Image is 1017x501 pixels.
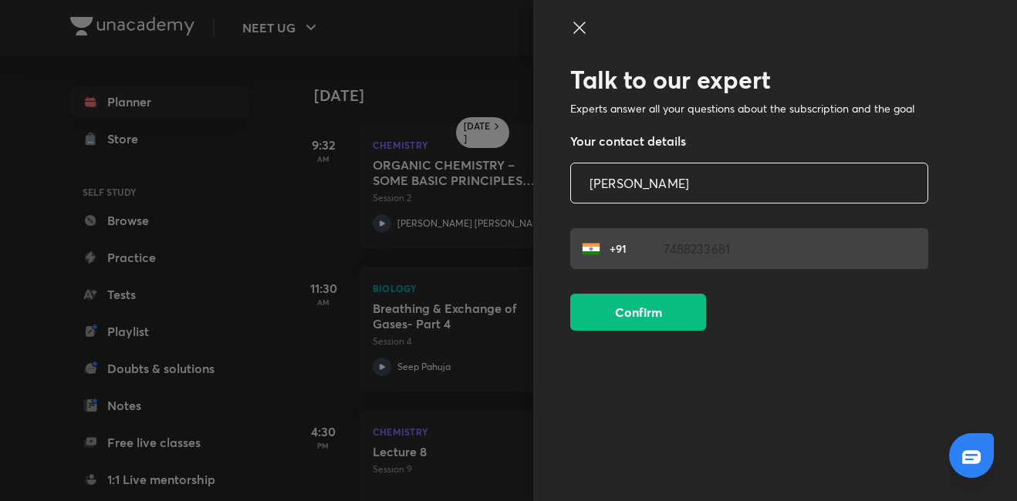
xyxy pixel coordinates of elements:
[600,240,633,257] p: +91
[571,163,927,203] input: Enter your name
[570,294,706,331] button: Confirm
[582,240,600,258] img: India
[570,132,928,150] h5: Your contact details
[570,65,928,94] h2: Talk to our expert
[645,229,927,268] input: Enter your mobile number
[570,100,928,116] p: Experts answer all your questions about the subscription and the goal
